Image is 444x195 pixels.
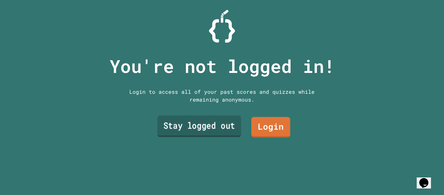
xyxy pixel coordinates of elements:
[251,117,290,138] a: Login
[124,88,320,104] div: Login to access all of your past scores and quizzes while remaining anonymous.
[209,10,235,43] img: Logo.svg
[110,53,335,80] p: You're not logged in!
[157,116,241,137] a: Stay logged out
[417,169,437,188] iframe: chat widget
